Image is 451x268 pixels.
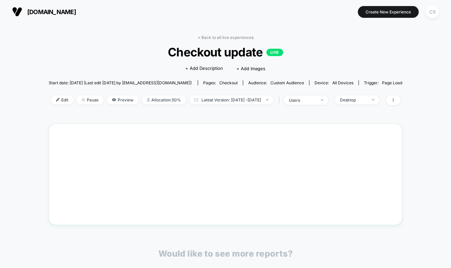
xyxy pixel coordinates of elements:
[82,98,85,101] img: end
[49,80,192,85] span: Start date: [DATE] (Last edit [DATE] by [EMAIL_ADDRESS][DOMAIN_NAME])
[270,80,304,85] span: Custom Audience
[277,95,284,105] span: |
[203,80,238,85] div: Pages:
[147,98,150,102] img: rebalance
[289,98,316,103] div: users
[248,80,304,85] div: Audience:
[372,99,374,100] img: end
[321,99,323,101] img: end
[10,6,78,17] button: [DOMAIN_NAME]
[77,95,104,104] span: Pause
[51,95,73,104] span: Edit
[266,99,268,100] img: end
[194,98,198,101] img: calendar
[198,35,254,40] a: < Back to all live experiences
[189,95,273,104] span: Latest Version: [DATE] - [DATE]
[12,7,22,17] img: Visually logo
[27,8,76,15] span: [DOMAIN_NAME]
[266,49,283,56] p: LIVE
[358,6,419,18] button: Create New Experience
[364,80,402,85] div: Trigger:
[219,80,238,85] span: checkout
[382,80,402,85] span: Page Load
[56,98,60,101] img: edit
[67,45,384,59] span: Checkout update
[332,80,353,85] span: all devices
[424,5,441,19] button: CS
[236,66,265,71] span: + Add Images
[185,65,223,72] span: + Add Description
[107,95,139,104] span: Preview
[426,5,439,18] div: CS
[340,97,367,102] div: Desktop
[158,249,293,259] p: Would like to see more reports?
[309,80,359,85] span: Device:
[142,95,186,104] span: Allocation: 50%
